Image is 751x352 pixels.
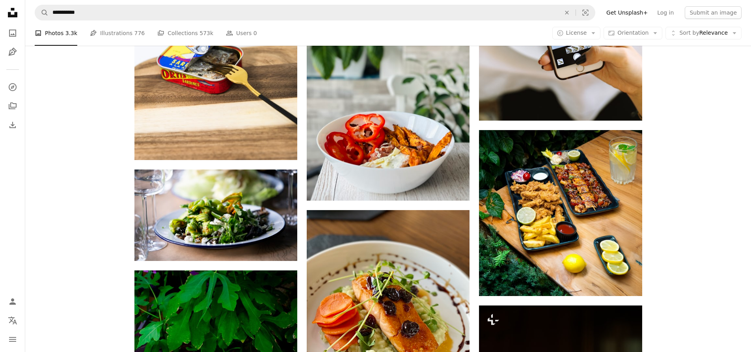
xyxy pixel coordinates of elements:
a: Download History [5,117,20,133]
button: License [552,27,601,39]
button: Submit an image [685,6,742,19]
span: 573k [199,29,213,37]
img: A wooden table topped with two trays of food [479,130,642,296]
span: Orientation [617,30,649,36]
a: Explore [5,79,20,95]
a: Users 0 [226,20,257,46]
button: Visual search [576,5,595,20]
a: Collections 573k [157,20,213,46]
span: Relevance [679,29,728,37]
a: a white plate topped with fish and veggies [307,315,470,322]
button: Sort byRelevance [665,27,742,39]
button: Orientation [604,27,662,39]
span: License [566,30,587,36]
a: Log in / Sign up [5,294,20,309]
span: 776 [134,29,145,37]
a: vegetable salad on plate [134,211,297,218]
span: Sort by [679,30,699,36]
button: Search Unsplash [35,5,48,20]
form: Find visuals sitewide [35,5,595,20]
a: a plate of food [307,88,470,95]
a: Collections [5,98,20,114]
a: Photos [5,25,20,41]
a: A wooden table topped with two trays of food [479,209,642,216]
a: Home — Unsplash [5,5,20,22]
button: Clear [558,5,576,20]
a: Log in [652,6,678,19]
a: Illustrations 776 [90,20,145,46]
button: Menu [5,332,20,347]
img: vegetable salad on plate [134,169,297,261]
span: 0 [253,29,257,37]
button: Language [5,313,20,328]
a: Get Unsplash+ [602,6,652,19]
a: Illustrations [5,44,20,60]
